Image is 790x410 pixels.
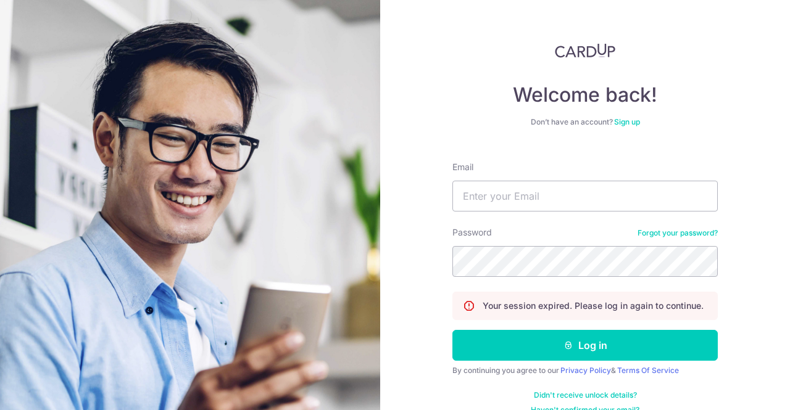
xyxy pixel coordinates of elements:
[452,117,718,127] div: Don’t have an account?
[638,228,718,238] a: Forgot your password?
[560,366,611,375] a: Privacy Policy
[483,300,704,312] p: Your session expired. Please log in again to continue.
[452,181,718,211] input: Enter your Email
[534,390,637,400] a: Didn't receive unlock details?
[555,43,615,58] img: CardUp Logo
[614,117,640,126] a: Sign up
[617,366,679,375] a: Terms Of Service
[452,330,718,361] button: Log in
[452,83,718,107] h4: Welcome back!
[452,161,473,173] label: Email
[452,226,492,239] label: Password
[452,366,718,375] div: By continuing you agree to our &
